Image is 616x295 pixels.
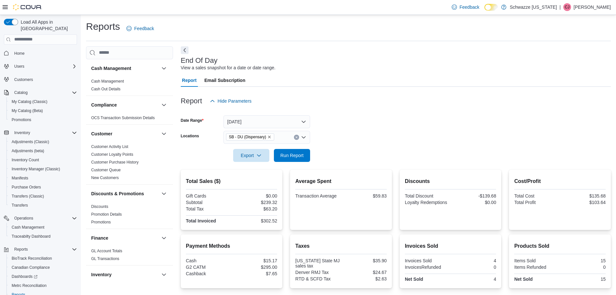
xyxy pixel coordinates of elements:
[295,270,340,275] div: Denver RMJ Tax
[186,218,216,223] strong: Total Invoiced
[91,144,128,149] a: Customer Activity List
[237,149,265,162] span: Export
[12,75,77,84] span: Customers
[267,135,271,139] button: Remove SB - DU (Dispensary) from selection in this group
[6,174,80,183] button: Manifests
[91,271,112,278] h3: Inventory
[18,19,77,32] span: Load All Apps in [GEOGRAPHIC_DATA]
[91,102,159,108] button: Compliance
[12,245,77,253] span: Reports
[9,183,44,191] a: Purchase Orders
[12,245,30,253] button: Reports
[233,271,277,276] div: $7.65
[12,129,77,137] span: Inventory
[484,4,498,11] input: Dark Mode
[9,116,77,124] span: Promotions
[182,74,197,87] span: Report
[91,212,122,217] a: Promotion Details
[574,3,611,11] p: [PERSON_NAME]
[91,204,108,209] a: Discounts
[91,116,155,120] a: OCS Transaction Submission Details
[6,272,80,281] a: Dashboards
[9,183,77,191] span: Purchase Orders
[9,98,50,106] a: My Catalog (Classic)
[91,130,159,137] button: Customer
[12,49,77,57] span: Home
[1,49,80,58] button: Home
[181,46,189,54] button: Next
[86,114,173,124] div: Compliance
[134,25,154,32] span: Feedback
[91,87,121,91] a: Cash Out Details
[14,77,33,82] span: Customers
[342,276,387,281] div: $2.63
[9,174,31,182] a: Manifests
[1,245,80,254] button: Reports
[14,51,25,56] span: Home
[86,20,120,33] h1: Reports
[452,258,496,263] div: 4
[12,166,60,172] span: Inventory Manager (Classic)
[452,200,496,205] div: $0.00
[295,242,387,250] h2: Taxes
[301,135,306,140] button: Open list of options
[9,174,77,182] span: Manifests
[226,133,274,141] span: SB - DU (Dispensary)
[12,148,44,153] span: Adjustments (beta)
[12,203,28,208] span: Transfers
[181,64,276,71] div: View a sales snapshot for a date or date range.
[91,152,133,157] a: Customer Loyalty Points
[563,3,571,11] div: Clayton James Willison
[86,77,173,96] div: Cash Management
[12,176,28,181] span: Manifests
[181,133,199,139] label: Locations
[452,265,496,270] div: 0
[295,177,387,185] h2: Average Spent
[514,193,558,199] div: Total Cost
[9,255,77,262] span: BioTrack Reconciliation
[91,249,122,253] a: GL Account Totals
[233,193,277,199] div: $0.00
[514,277,533,282] strong: Net Sold
[12,256,52,261] span: BioTrack Reconciliation
[6,155,80,165] button: Inventory Count
[405,277,423,282] strong: Net Sold
[510,3,557,11] p: Schwazze [US_STATE]
[9,282,49,289] a: Metrc Reconciliation
[91,256,119,261] span: GL Transactions
[12,274,38,279] span: Dashboards
[561,193,606,199] div: $135.68
[405,200,449,205] div: Loyalty Redemptions
[12,225,44,230] span: Cash Management
[9,201,77,209] span: Transfers
[561,200,606,205] div: $103.64
[9,282,77,289] span: Metrc Reconciliation
[12,283,47,288] span: Metrc Reconciliation
[91,220,111,225] span: Promotions
[204,74,245,87] span: Email Subscription
[561,265,606,270] div: 0
[1,214,80,223] button: Operations
[86,203,173,229] div: Discounts & Promotions
[186,206,230,211] div: Total Tax
[9,255,55,262] a: BioTrack Reconciliation
[9,165,77,173] span: Inventory Manager (Classic)
[561,277,606,282] div: 15
[160,234,168,242] button: Finance
[12,139,49,144] span: Adjustments (Classic)
[6,146,80,155] button: Adjustments (beta)
[514,242,606,250] h2: Products Sold
[514,200,558,205] div: Total Profit
[559,3,561,11] p: |
[449,1,482,14] a: Feedback
[12,214,36,222] button: Operations
[9,192,47,200] a: Transfers (Classic)
[9,223,47,231] a: Cash Management
[1,75,80,84] button: Customers
[6,281,80,290] button: Metrc Reconciliation
[6,165,80,174] button: Inventory Manager (Classic)
[14,64,24,69] span: Users
[12,265,50,270] span: Canadian Compliance
[14,130,30,135] span: Inventory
